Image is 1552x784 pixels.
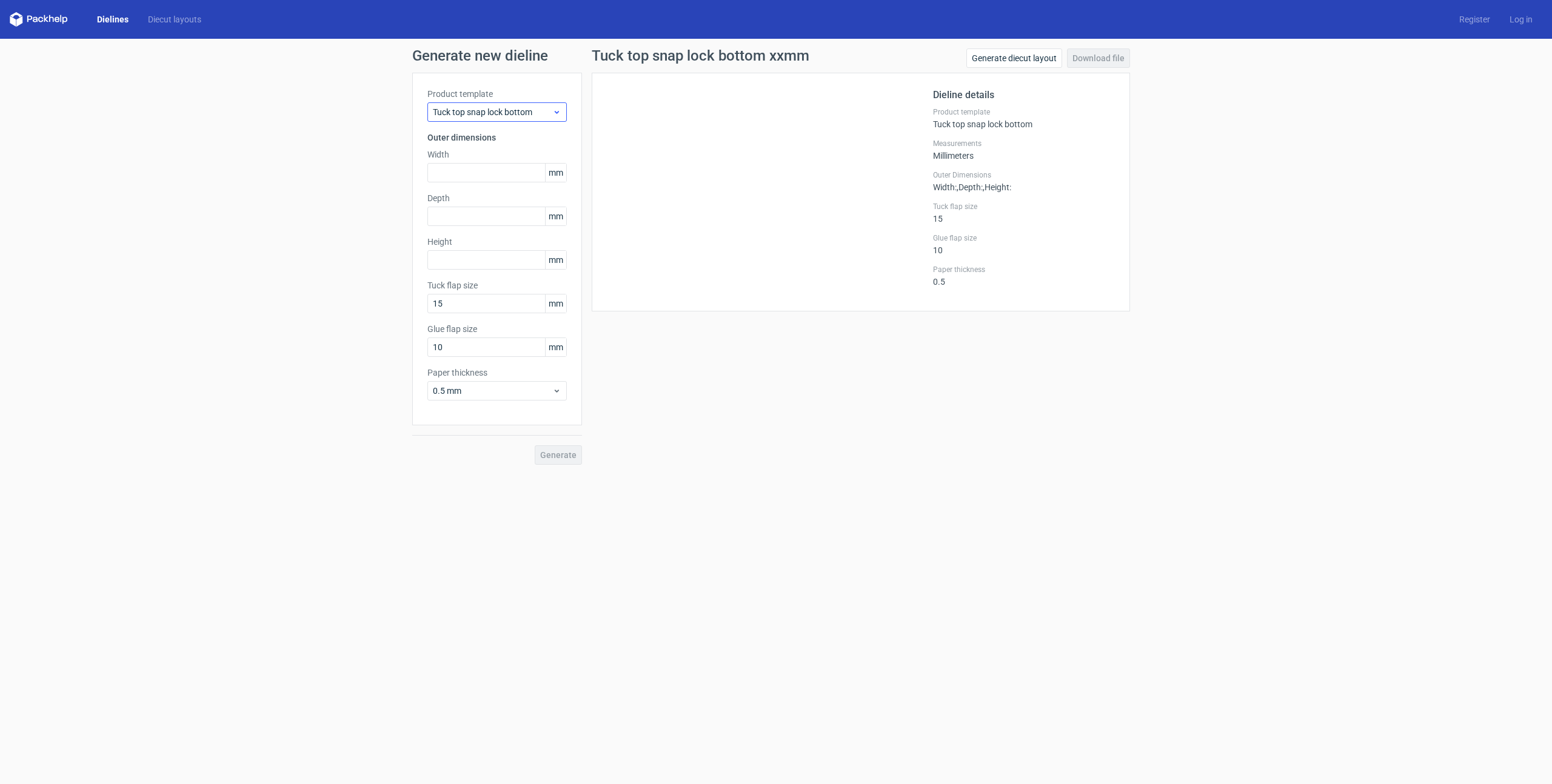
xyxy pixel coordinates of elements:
label: Measurements [933,139,1115,148]
div: 0.5 [933,265,1115,287]
span: mm [545,294,566,313]
label: Product template [933,107,1115,117]
span: 0.5 mm [433,385,552,397]
div: 10 [933,233,1115,255]
span: Width : [933,182,957,192]
a: Diecut layouts [138,13,211,25]
h2: Dieline details [933,88,1115,102]
div: Tuck top snap lock bottom [933,107,1115,129]
label: Depth [427,192,567,204]
span: , Height : [983,182,1011,192]
label: Product template [427,88,567,100]
a: Log in [1500,13,1542,25]
label: Glue flap size [427,323,567,335]
span: mm [545,207,566,225]
label: Tuck flap size [427,279,567,291]
label: Height [427,236,567,248]
span: , Depth : [957,182,983,192]
a: Dielines [87,13,138,25]
div: Millimeters [933,139,1115,161]
label: Paper thickness [933,265,1115,274]
h3: Outer dimensions [427,131,567,144]
span: mm [545,251,566,269]
span: Tuck top snap lock bottom [433,106,552,118]
span: mm [545,164,566,182]
span: mm [545,338,566,356]
label: Glue flap size [933,233,1115,243]
label: Paper thickness [427,367,567,379]
div: 15 [933,202,1115,224]
label: Tuck flap size [933,202,1115,211]
a: Generate diecut layout [966,48,1062,68]
label: Width [427,148,567,161]
h1: Generate new dieline [412,48,1140,63]
a: Register [1450,13,1500,25]
h1: Tuck top snap lock bottom xxmm [592,48,809,63]
label: Outer Dimensions [933,170,1115,180]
